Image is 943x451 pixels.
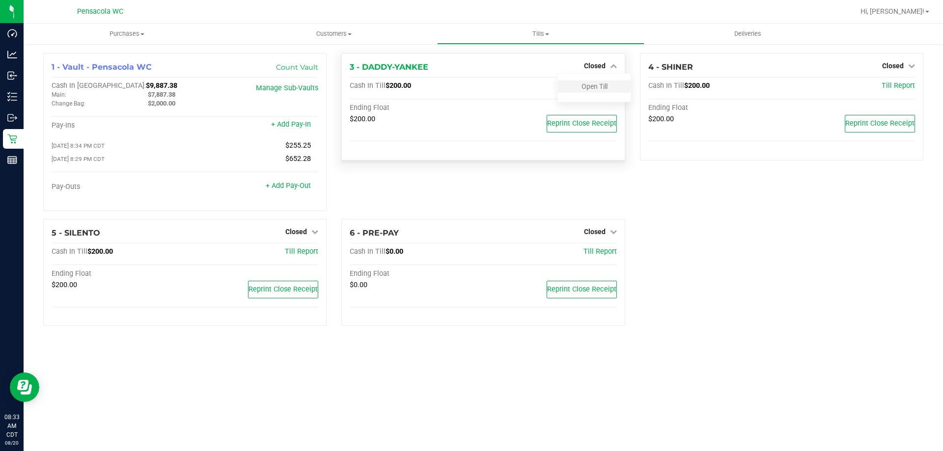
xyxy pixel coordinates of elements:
div: Pay-Outs [52,183,185,191]
div: Ending Float [350,269,483,278]
span: $255.25 [285,141,311,150]
span: Pensacola WC [77,7,123,16]
inline-svg: Inventory [7,92,17,102]
span: Hi, [PERSON_NAME]! [860,7,924,15]
a: Purchases [24,24,230,44]
span: $7,887.38 [148,91,175,98]
span: 1 - Vault - Pensacola WC [52,62,152,72]
span: $200.00 [648,115,674,123]
span: Closed [882,62,904,70]
span: $200.00 [87,247,113,256]
div: Ending Float [350,104,483,112]
button: Reprint Close Receipt [248,281,318,298]
a: Open Till [582,82,608,90]
span: Reprint Close Receipt [249,285,318,293]
a: Customers [230,24,437,44]
span: Main: [52,91,66,98]
button: Reprint Close Receipt [547,281,617,298]
inline-svg: Reports [7,155,17,165]
span: Customers [231,29,437,38]
a: Till Report [285,247,318,256]
span: Cash In [GEOGRAPHIC_DATA]: [52,81,146,90]
span: $200.00 [350,115,375,123]
span: Cash In Till [648,81,684,90]
a: Till Report [583,247,617,256]
p: 08/20 [4,439,19,447]
a: Till Report [882,81,915,90]
span: 3 - DADDY-YANKEE [350,62,428,72]
span: $2,000.00 [148,100,175,107]
span: Cash In Till [350,81,386,90]
span: $0.00 [350,281,367,289]
a: Manage Sub-Vaults [256,84,318,92]
span: Closed [285,228,307,236]
span: Deliveries [721,29,775,38]
span: $200.00 [52,281,77,289]
inline-svg: Inbound [7,71,17,80]
a: Deliveries [644,24,851,44]
span: Reprint Close Receipt [845,119,915,128]
inline-svg: Analytics [7,50,17,59]
button: Reprint Close Receipt [547,115,617,133]
button: Reprint Close Receipt [845,115,915,133]
iframe: Resource center [10,372,39,402]
span: Cash In Till [350,247,386,256]
span: 4 - SHINER [648,62,693,72]
a: + Add Pay-Out [266,182,311,190]
span: [DATE] 8:34 PM CDT [52,142,105,149]
span: $200.00 [386,81,411,90]
inline-svg: Retail [7,134,17,144]
span: Purchases [24,29,230,38]
span: $200.00 [684,81,710,90]
span: Closed [584,62,606,70]
span: $652.28 [285,155,311,163]
span: 5 - SILENTO [52,228,100,238]
span: Change Bag: [52,100,85,107]
a: Tills [437,24,644,44]
span: Reprint Close Receipt [547,285,616,293]
inline-svg: Outbound [7,113,17,123]
span: $0.00 [386,247,403,256]
span: Closed [584,228,606,236]
a: + Add Pay-In [271,120,311,129]
div: Ending Float [52,269,185,278]
a: Count Vault [276,63,318,72]
span: Reprint Close Receipt [547,119,616,128]
span: [DATE] 8:29 PM CDT [52,156,105,162]
inline-svg: Dashboard [7,28,17,38]
span: Tills [438,29,643,38]
p: 08:33 AM CDT [4,413,19,439]
span: 6 - PRE-PAY [350,228,399,238]
span: $9,887.38 [146,81,177,90]
div: Ending Float [648,104,782,112]
span: Cash In Till [52,247,87,256]
div: Pay-Ins [52,121,185,130]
